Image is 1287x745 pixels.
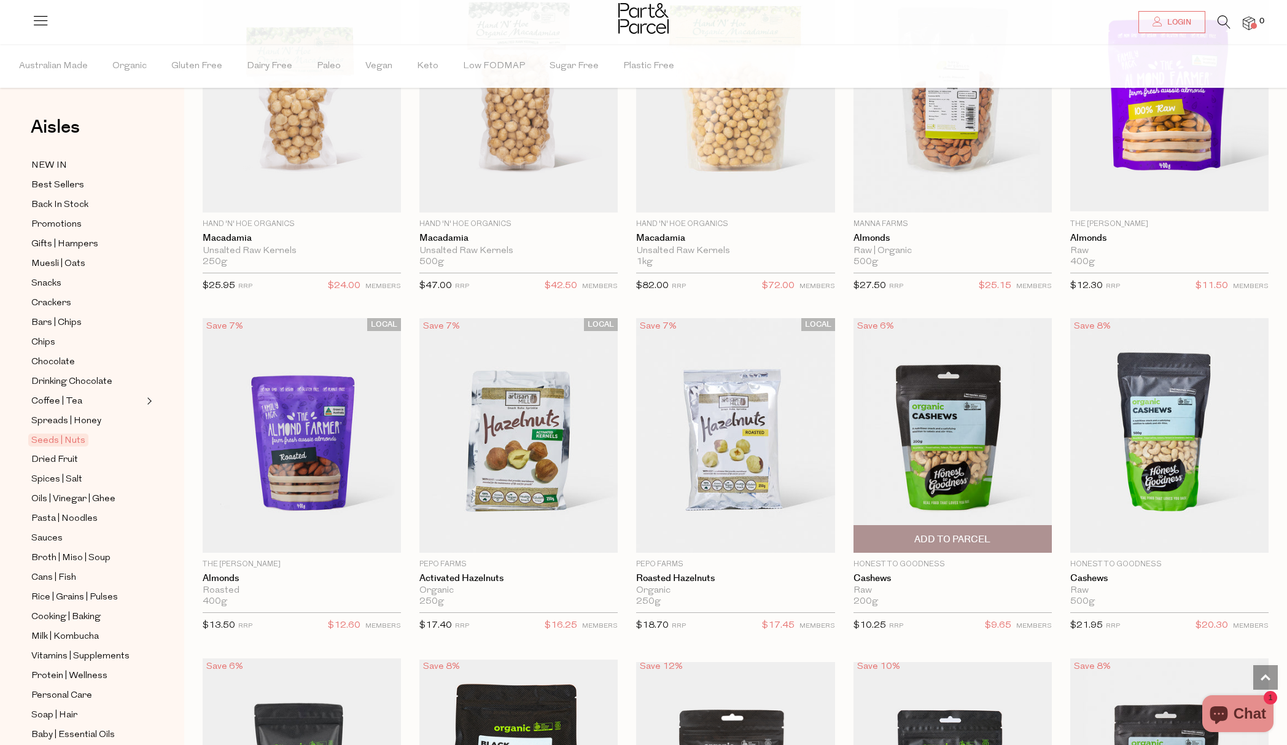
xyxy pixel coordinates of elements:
span: 400g [1070,257,1095,268]
span: Spices | Salt [31,472,82,487]
div: Organic [636,585,834,596]
img: Cashews [853,318,1052,553]
div: Raw | Organic [853,246,1052,257]
span: Login [1164,17,1191,28]
div: Save 8% [1070,658,1114,675]
a: Milk | Kombucha [31,629,143,644]
a: Drinking Chocolate [31,374,143,389]
span: 500g [1070,596,1095,607]
small: MEMBERS [799,623,835,630]
span: Broth | Miso | Soup [31,551,111,566]
small: MEMBERS [1016,623,1052,630]
small: RRP [238,623,252,630]
a: Spreads | Honey [31,413,143,429]
span: Pasta | Noodles [31,512,98,526]
a: Back In Stock [31,197,143,213]
a: Roasted Hazelnuts [636,573,834,584]
small: RRP [238,283,252,290]
span: $25.95 [203,281,235,291]
button: Add To Parcel [853,525,1052,553]
small: MEMBERS [1233,283,1269,290]
span: 200g [853,596,878,607]
span: Drinking Chocolate [31,375,112,389]
span: Paleo [317,45,341,88]
span: 250g [203,257,227,268]
a: Almonds [203,573,401,584]
img: Roasted Hazelnuts [636,318,834,553]
span: Soap | Hair [31,708,77,723]
span: Protein | Wellness [31,669,107,684]
button: Expand/Collapse Coffee | Tea [144,394,152,408]
div: Save 7% [419,318,464,335]
span: $13.50 [203,621,235,630]
div: Save 12% [636,658,686,675]
span: Vegan [365,45,392,88]
a: Almonds [1070,233,1269,244]
a: Activated Hazelnuts [419,573,618,584]
p: Honest to Goodness [1070,559,1269,570]
span: Vitamins | Supplements [31,649,130,664]
div: Organic [419,585,618,596]
span: $12.60 [328,618,360,634]
div: Save 6% [853,318,898,335]
div: Save 10% [853,658,904,675]
span: Aisles [31,114,80,141]
span: 500g [419,257,444,268]
span: $42.50 [545,278,577,294]
span: Organic [112,45,147,88]
span: Low FODMAP [463,45,525,88]
div: Save 8% [419,658,464,675]
div: Unsalted Raw Kernels [636,246,834,257]
span: Spreads | Honey [31,414,101,429]
a: Login [1138,11,1205,33]
span: LOCAL [584,318,618,331]
a: Chocolate [31,354,143,370]
a: Broth | Miso | Soup [31,550,143,566]
a: Best Sellers [31,177,143,193]
a: Gifts | Hampers [31,236,143,252]
span: Dried Fruit [31,453,78,467]
span: Chocolate [31,355,75,370]
a: Macadamia [203,233,401,244]
a: Pasta | Noodles [31,511,143,526]
a: Dried Fruit [31,452,143,467]
img: Cashews [1070,318,1269,553]
div: Save 6% [203,658,247,675]
p: Hand 'n' Hoe Organics [636,219,834,230]
a: Macadamia [636,233,834,244]
a: Seeds | Nuts [31,433,143,448]
a: Muesli | Oats [31,256,143,271]
span: Chips [31,335,55,350]
small: RRP [455,283,469,290]
a: Aisles [31,118,80,149]
span: Promotions [31,217,82,232]
span: $82.00 [636,281,669,291]
span: $16.25 [545,618,577,634]
a: Spices | Salt [31,472,143,487]
span: Baby | Essential Oils [31,728,115,743]
small: RRP [672,283,686,290]
span: 1kg [636,257,653,268]
span: Seeds | Nuts [28,434,88,447]
img: Part&Parcel [618,3,669,34]
a: Soap | Hair [31,708,143,723]
span: 0 [1256,16,1267,27]
span: Keto [417,45,438,88]
span: Bars | Chips [31,316,82,330]
small: MEMBERS [365,283,401,290]
a: Coffee | Tea [31,394,143,409]
a: Cashews [853,573,1052,584]
a: Sauces [31,531,143,546]
span: Rice | Grains | Pulses [31,590,118,605]
p: The [PERSON_NAME] [1070,219,1269,230]
a: NEW IN [31,158,143,173]
span: $11.50 [1196,278,1228,294]
img: Almonds [203,318,401,553]
small: MEMBERS [582,283,618,290]
span: 500g [853,257,878,268]
div: Raw [1070,246,1269,257]
span: LOCAL [367,318,401,331]
span: $20.30 [1196,618,1228,634]
span: Cans | Fish [31,571,76,585]
span: Coffee | Tea [31,394,82,409]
